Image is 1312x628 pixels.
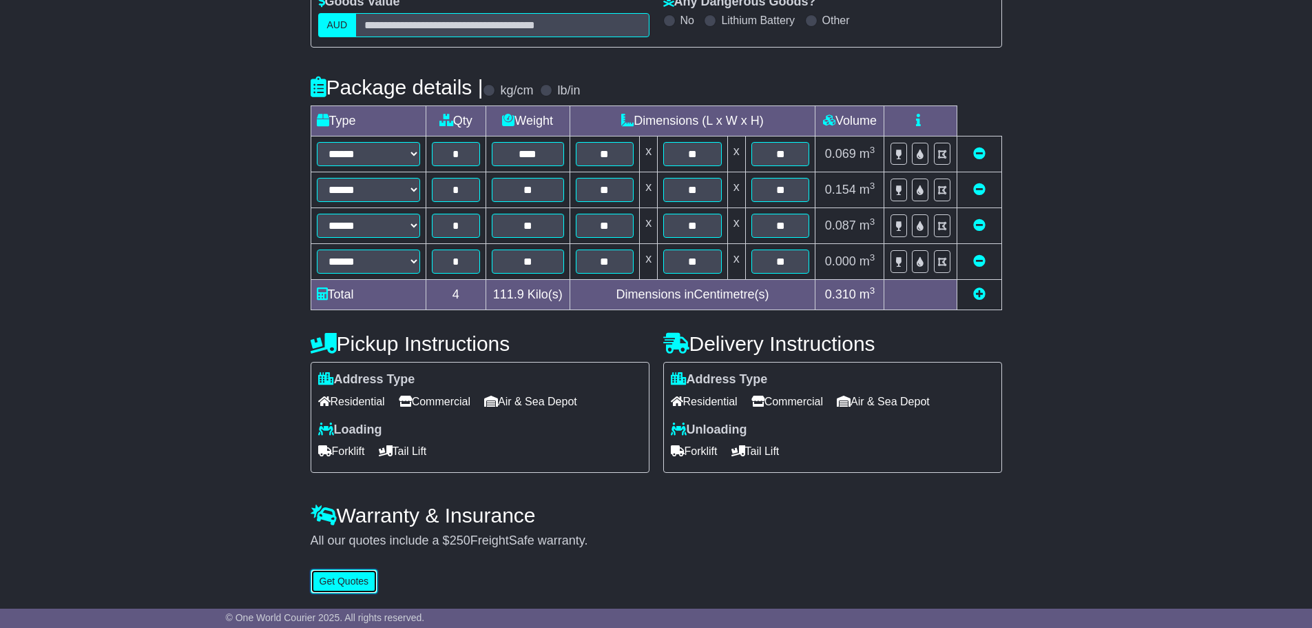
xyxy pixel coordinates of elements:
label: Other [822,14,850,27]
span: m [860,287,875,301]
sup: 3 [870,181,875,191]
td: x [727,208,745,244]
td: Dimensions in Centimetre(s) [570,280,815,310]
td: Weight [486,106,570,136]
span: Commercial [399,391,470,412]
h4: Package details | [311,76,483,99]
label: Unloading [671,423,747,438]
h4: Pickup Instructions [311,332,649,355]
span: 0.154 [825,183,856,196]
span: Residential [318,391,385,412]
span: m [860,147,875,161]
span: 0.087 [825,219,856,232]
td: 4 [426,280,486,310]
td: x [727,244,745,280]
label: Address Type [671,372,768,387]
span: Air & Sea Depot [484,391,577,412]
td: x [640,172,658,208]
span: Tail Lift [731,440,780,462]
span: Tail Lift [379,440,427,462]
td: Volume [815,106,884,136]
sup: 3 [870,216,875,227]
span: © One World Courier 2025. All rights reserved. [226,612,425,623]
span: Air & Sea Depot [837,391,930,412]
td: Total [311,280,426,310]
sup: 3 [870,145,875,155]
td: x [640,244,658,280]
span: 250 [450,534,470,547]
span: Forklift [318,440,365,462]
a: Remove this item [973,219,986,232]
span: 111.9 [493,287,524,301]
span: 0.310 [825,287,856,301]
td: x [640,136,658,172]
span: m [860,254,875,268]
span: Forklift [671,440,718,462]
span: 0.069 [825,147,856,161]
span: m [860,183,875,196]
h4: Delivery Instructions [663,332,1002,355]
button: Get Quotes [311,569,378,594]
td: Type [311,106,426,136]
sup: 3 [870,285,875,296]
label: lb/in [557,83,580,99]
a: Add new item [973,287,986,301]
a: Remove this item [973,147,986,161]
label: Lithium Battery [721,14,795,27]
label: kg/cm [500,83,533,99]
td: Kilo(s) [486,280,570,310]
td: Dimensions (L x W x H) [570,106,815,136]
span: m [860,219,875,232]
a: Remove this item [973,183,986,196]
span: Residential [671,391,738,412]
label: Address Type [318,372,415,387]
span: Commercial [751,391,823,412]
td: Qty [426,106,486,136]
td: x [640,208,658,244]
sup: 3 [870,252,875,263]
div: All our quotes include a $ FreightSafe warranty. [311,534,1002,549]
td: x [727,172,745,208]
label: AUD [318,13,357,37]
label: No [680,14,694,27]
span: 0.000 [825,254,856,268]
td: x [727,136,745,172]
a: Remove this item [973,254,986,268]
h4: Warranty & Insurance [311,504,1002,527]
label: Loading [318,423,382,438]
